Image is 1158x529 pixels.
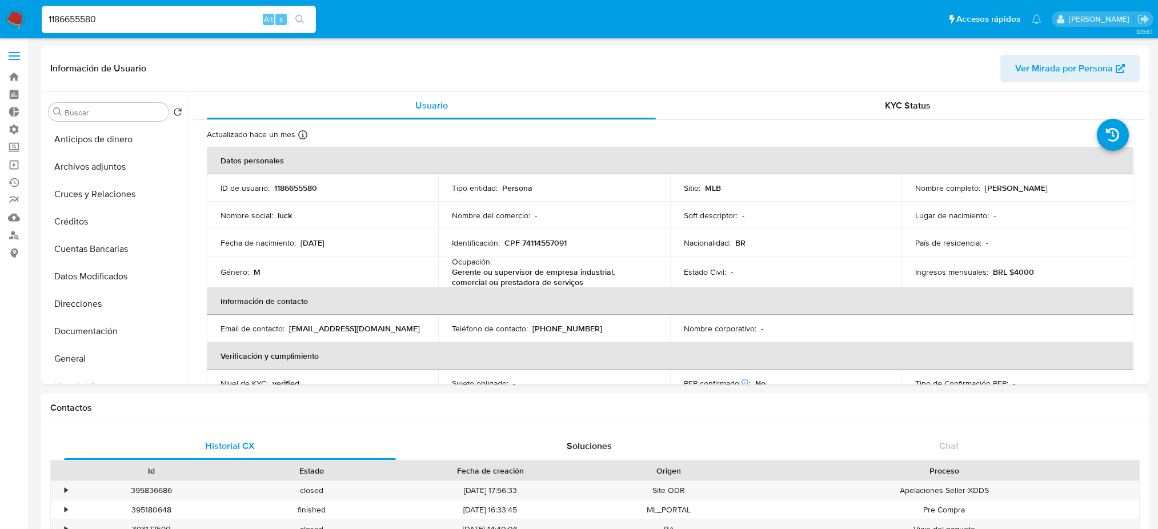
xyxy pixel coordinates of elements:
[44,318,187,345] button: Documentación
[504,238,567,248] p: CPF 74114557091
[761,323,763,334] p: -
[207,129,295,140] p: Actualizado hace un mes
[44,126,187,153] button: Anticipos de dinero
[993,267,1034,277] p: BRL $4000
[44,372,187,400] button: Historial Casos
[452,210,530,221] p: Nombre del comercio :
[50,402,1140,414] h1: Contactos
[755,378,766,388] p: No
[535,210,537,221] p: -
[44,153,187,181] button: Archivos adjuntos
[300,238,324,248] p: [DATE]
[1137,13,1149,25] a: Salir
[239,465,384,476] div: Estado
[939,439,959,452] span: Chat
[400,465,580,476] div: Fecha de creación
[273,378,299,388] p: verified
[684,238,731,248] p: Nacionalidad :
[596,465,741,476] div: Origen
[221,210,273,221] p: Nombre social :
[221,378,268,388] p: Nivel de KYC :
[588,481,749,500] div: Site ODR
[1000,55,1140,82] button: Ver Mirada por Persona
[735,238,746,248] p: BR
[1032,14,1041,24] a: Notificaciones
[392,500,588,519] div: [DATE] 16:33:45
[264,14,273,25] span: Alt
[279,14,283,25] span: s
[1069,14,1133,25] p: manuel.flocco@mercadolibre.com
[274,183,317,193] p: 1186655580
[1013,378,1015,388] p: -
[684,183,700,193] p: Sitio :
[415,99,448,112] span: Usuario
[452,378,508,388] p: Sujeto obligado :
[567,439,612,452] span: Soluciones
[288,11,311,27] button: search-icon
[231,500,392,519] div: finished
[684,323,756,334] p: Nombre corporativo :
[452,238,500,248] p: Identificación :
[1015,55,1113,82] span: Ver Mirada por Persona
[71,500,231,519] div: 395180648
[254,267,261,277] p: M
[915,238,981,248] p: País de residencia :
[452,267,651,287] p: Gerente ou supervisor de empresa industrial, comercial ou prestadora de serviços
[731,267,733,277] p: -
[221,323,285,334] p: Email de contacto :
[44,208,187,235] button: Créditos
[588,500,749,519] div: ML_PORTAL
[749,500,1139,519] div: Pre Compra
[452,323,528,334] p: Teléfono de contacto :
[53,107,62,117] button: Buscar
[915,183,980,193] p: Nombre completo :
[742,210,744,221] p: -
[684,267,726,277] p: Estado Civil :
[65,485,67,496] div: •
[993,210,996,221] p: -
[79,465,223,476] div: Id
[221,238,296,248] p: Fecha de nacimiento :
[221,183,270,193] p: ID de usuario :
[44,290,187,318] button: Direcciones
[915,378,1008,388] p: Tipo de Confirmación PEP :
[986,238,988,248] p: -
[65,504,67,515] div: •
[278,210,292,221] p: luck
[289,323,420,334] p: [EMAIL_ADDRESS][DOMAIN_NAME]
[207,147,1133,174] th: Datos personales
[44,263,187,290] button: Datos Modificados
[502,183,532,193] p: Persona
[207,287,1133,315] th: Información de contacto
[392,481,588,500] div: [DATE] 17:56:33
[985,183,1048,193] p: [PERSON_NAME]
[684,210,738,221] p: Soft descriptor :
[50,63,146,74] h1: Información de Usuario
[221,267,249,277] p: Género :
[65,107,164,118] input: Buscar
[44,181,187,208] button: Cruces y Relaciones
[513,378,515,388] p: -
[956,13,1020,25] span: Accesos rápidos
[205,439,255,452] span: Historial CX
[452,257,492,267] p: Ocupación :
[757,465,1131,476] div: Proceso
[71,481,231,500] div: 395836686
[207,342,1133,370] th: Verificación y cumplimiento
[684,378,751,388] p: PEP confirmado :
[885,99,931,112] span: KYC Status
[44,345,187,372] button: General
[749,481,1139,500] div: Apelaciones Seller XDDS
[173,107,182,120] button: Volver al orden por defecto
[915,267,988,277] p: Ingresos mensuales :
[705,183,721,193] p: MLB
[532,323,602,334] p: [PHONE_NUMBER]
[44,235,187,263] button: Cuentas Bancarias
[452,183,498,193] p: Tipo entidad :
[915,210,989,221] p: Lugar de nacimiento :
[42,12,316,27] input: Buscar usuario o caso...
[231,481,392,500] div: closed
